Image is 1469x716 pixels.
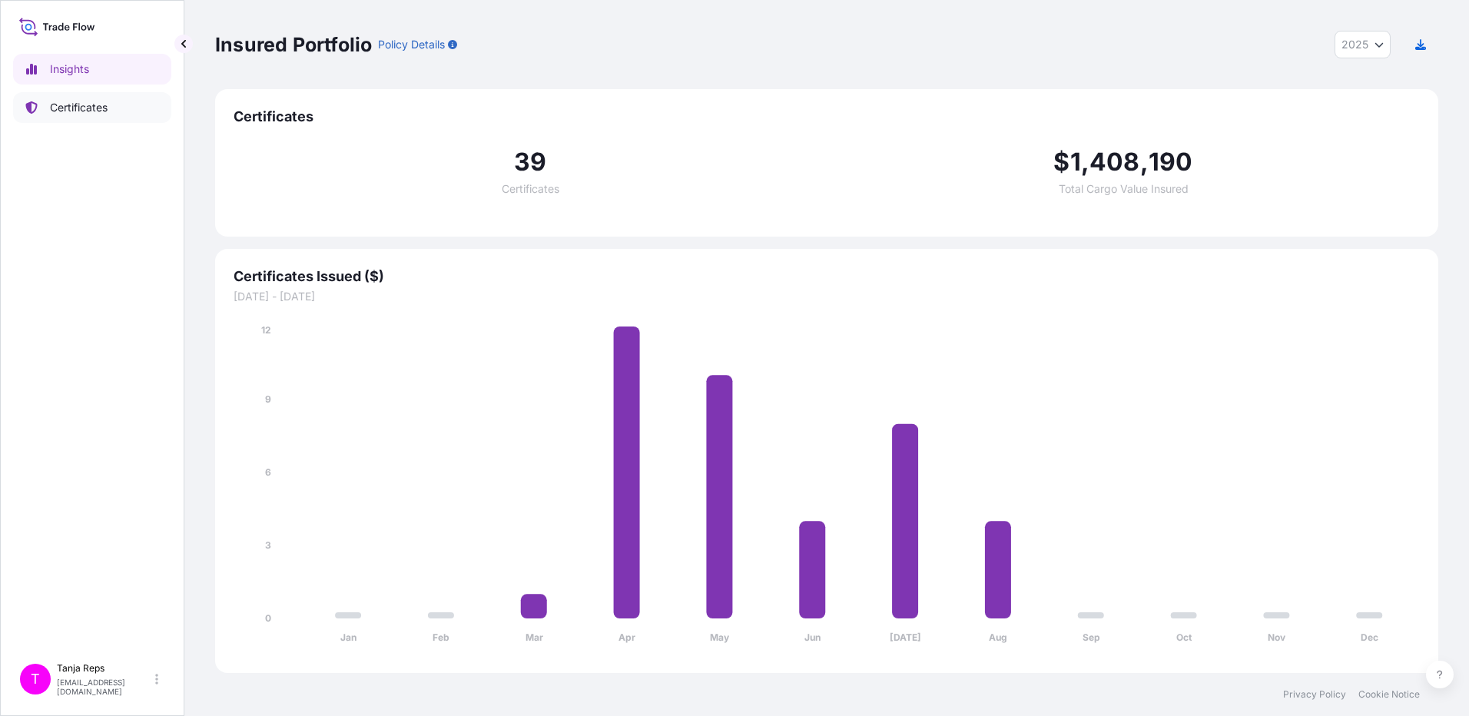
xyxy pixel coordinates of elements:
[1081,150,1089,174] span: ,
[1358,688,1420,701] a: Cookie Notice
[265,539,271,551] tspan: 3
[57,678,152,696] p: [EMAIL_ADDRESS][DOMAIN_NAME]
[13,54,171,85] a: Insights
[502,184,559,194] span: Certificates
[1083,631,1100,643] tspan: Sep
[1149,150,1193,174] span: 190
[1283,688,1346,701] a: Privacy Policy
[514,150,546,174] span: 39
[618,631,635,643] tspan: Apr
[57,662,152,675] p: Tanja Reps
[1268,631,1286,643] tspan: Nov
[265,612,271,624] tspan: 0
[265,393,271,405] tspan: 9
[1053,150,1069,174] span: $
[1089,150,1140,174] span: 408
[989,631,1007,643] tspan: Aug
[1361,631,1378,643] tspan: Dec
[804,631,821,643] tspan: Jun
[1335,31,1391,58] button: Year Selector
[234,108,1420,126] span: Certificates
[1341,37,1368,52] span: 2025
[710,631,730,643] tspan: May
[13,92,171,123] a: Certificates
[234,267,1420,286] span: Certificates Issued ($)
[31,671,40,687] span: T
[890,631,921,643] tspan: [DATE]
[526,631,543,643] tspan: Mar
[378,37,445,52] p: Policy Details
[1140,150,1149,174] span: ,
[1176,631,1192,643] tspan: Oct
[1059,184,1189,194] span: Total Cargo Value Insured
[1070,150,1081,174] span: 1
[50,61,89,77] p: Insights
[50,100,108,115] p: Certificates
[215,32,372,57] p: Insured Portfolio
[340,631,356,643] tspan: Jan
[234,289,1420,304] span: [DATE] - [DATE]
[265,466,271,478] tspan: 6
[433,631,449,643] tspan: Feb
[261,324,271,336] tspan: 12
